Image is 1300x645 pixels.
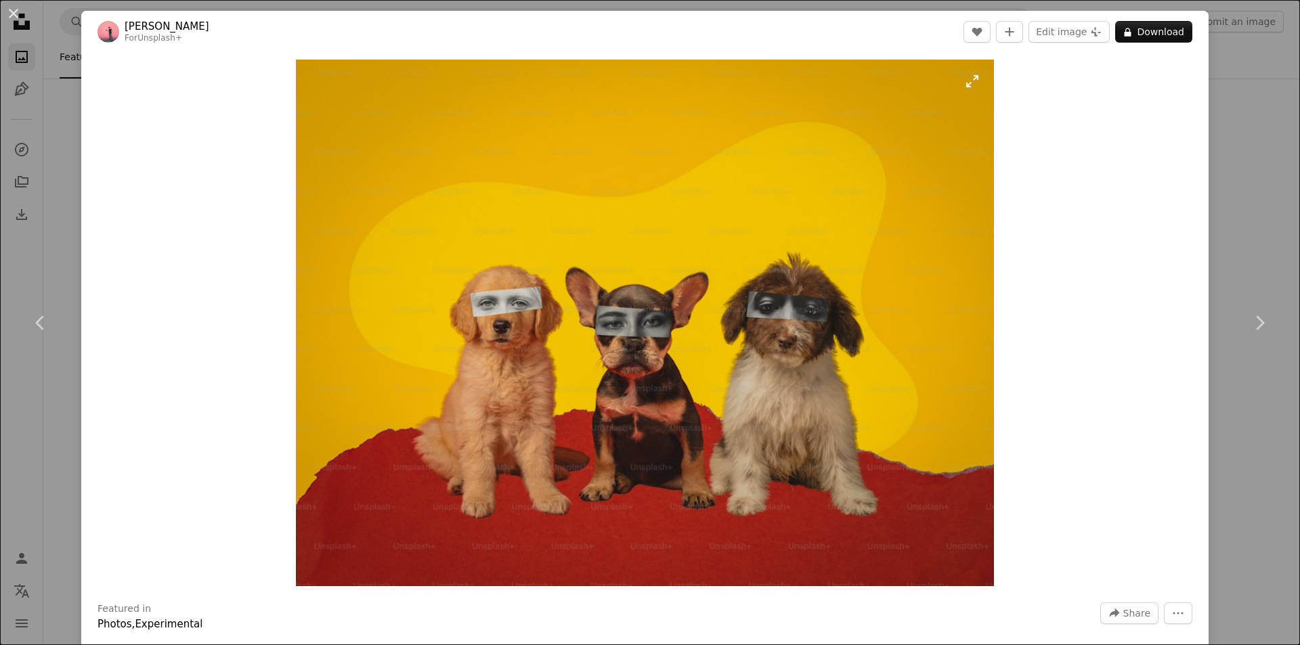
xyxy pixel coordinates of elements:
[963,21,991,43] button: Like
[296,60,993,586] button: Zoom in on this image
[1028,21,1110,43] button: Edit image
[137,33,182,43] a: Unsplash+
[97,618,132,630] a: Photos
[296,60,993,586] img: Three puppies wearing eye masks sit on red fabric.
[125,33,209,44] div: For
[1123,603,1150,623] span: Share
[135,618,202,630] a: Experimental
[132,618,135,630] span: ,
[97,602,151,616] h3: Featured in
[97,21,119,43] img: Go to Pablo Merchán Montes's profile
[125,20,209,33] a: [PERSON_NAME]
[1115,21,1192,43] button: Download
[1164,602,1192,624] button: More Actions
[996,21,1023,43] button: Add to Collection
[1219,258,1300,388] a: Next
[1100,602,1158,624] button: Share this image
